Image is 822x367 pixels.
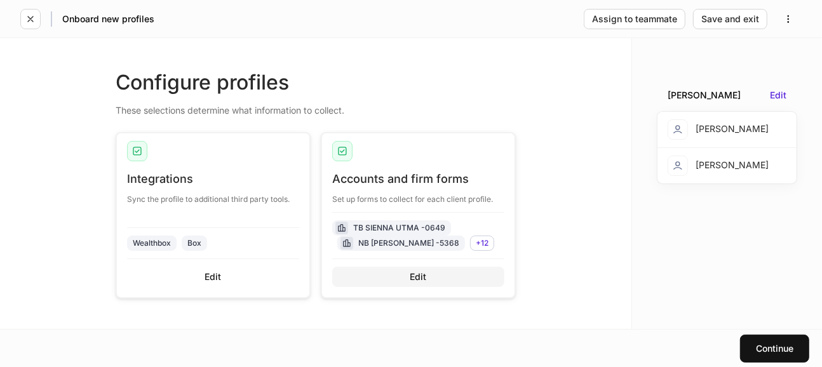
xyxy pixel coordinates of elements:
[332,171,504,187] div: Accounts and firm forms
[668,156,769,176] div: [PERSON_NAME]
[62,13,154,25] h5: Onboard new profiles
[756,344,793,353] div: Continue
[693,9,767,29] button: Save and exit
[116,69,516,97] div: Configure profiles
[205,272,222,281] div: Edit
[127,171,299,187] div: Integrations
[740,335,809,363] button: Continue
[187,237,201,249] div: Box
[116,97,516,117] div: These selections determine what information to collect.
[584,9,685,29] button: Assign to teammate
[668,89,741,102] div: [PERSON_NAME]
[668,119,769,140] div: [PERSON_NAME]
[127,187,299,204] div: Sync the profile to additional third party tools.
[127,267,299,287] button: Edit
[701,15,759,23] div: Save and exit
[353,222,445,234] div: TB SIENNA UTMA -0649
[592,15,677,23] div: Assign to teammate
[133,237,171,249] div: Wealthbox
[358,237,459,249] div: NB [PERSON_NAME] -5368
[770,91,786,100] button: Edit
[332,187,504,204] div: Set up forms to collect for each client profile.
[332,267,504,287] button: Edit
[410,272,427,281] div: Edit
[476,238,488,248] span: + 12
